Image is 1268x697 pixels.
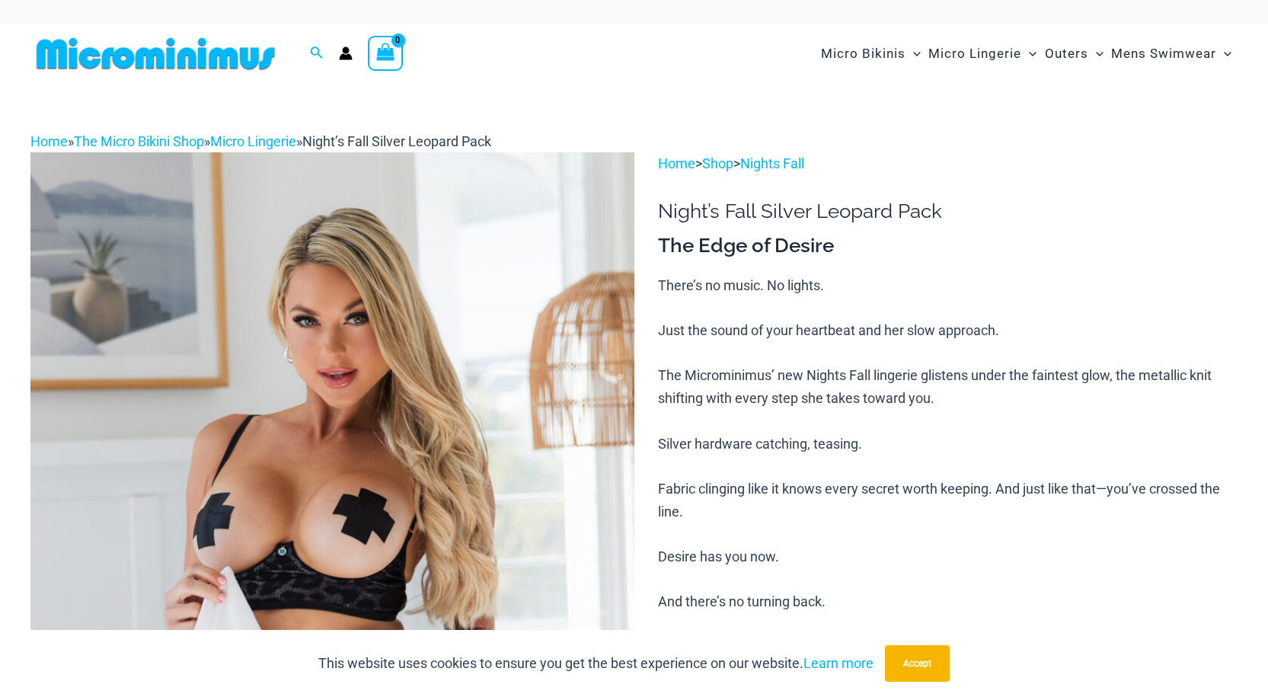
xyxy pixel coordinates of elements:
a: Search icon link [310,44,324,63]
h1: Night’s Fall Silver Leopard Pack [658,200,1238,223]
span: Micro Bikinis [821,34,905,73]
a: Micro BikinisMenu ToggleMenu Toggle [817,30,925,77]
span: Menu Toggle [1021,34,1036,73]
button: Accept [885,645,950,682]
span: Micro Lingerie [928,34,1021,73]
a: OutersMenu ToggleMenu Toggle [1041,30,1107,77]
a: Nights Fall [740,155,804,171]
span: Menu Toggle [1216,34,1231,73]
a: Account icon link [339,46,353,60]
span: Menu Toggle [905,34,921,73]
p: There’s no music. No lights. Just the sound of your heartbeat and her slow approach. The Micromin... [658,274,1238,614]
p: This website uses cookies to ensure you get the best experience on our website. [318,652,874,675]
p: > > [658,152,1238,175]
a: Micro Lingerie [210,133,296,149]
span: Outers [1045,34,1088,73]
a: The Micro Bikini Shop [74,133,204,149]
nav: Site Navigation [815,28,1238,79]
span: Menu Toggle [1088,34,1104,73]
a: Micro LingerieMenu ToggleMenu Toggle [925,30,1040,77]
a: Learn more [803,655,874,671]
span: » » » [30,133,491,149]
a: Shop [702,155,733,171]
a: Home [30,133,68,149]
a: Home [658,155,695,171]
a: Mens SwimwearMenu ToggleMenu Toggle [1107,30,1235,77]
img: MM SHOP LOGO FLAT [30,37,281,71]
a: View Shopping Cart, empty [368,36,403,71]
span: Night’s Fall Silver Leopard Pack [302,133,491,149]
span: Mens Swimwear [1111,34,1216,73]
h3: The Edge of Desire [658,233,1238,259]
